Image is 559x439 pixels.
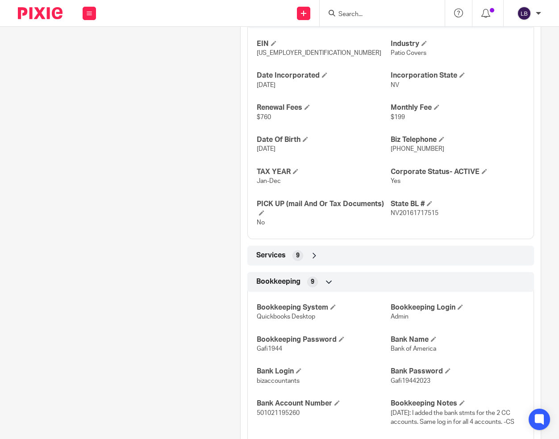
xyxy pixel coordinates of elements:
h4: State BL # [391,199,525,209]
span: Bank of America [391,346,436,352]
h4: Bookkeeping Login [391,303,525,312]
span: Patio Covers [391,50,426,56]
h4: Bookkeeping Password [257,335,391,344]
h4: Bank Name [391,335,525,344]
span: NV20161717515 [391,210,438,216]
h4: Biz Telephone [391,135,525,145]
h4: Bank Login [257,367,391,376]
span: [DATE]: I added the bank stmts for the 2 CC accounts. Same log in for all 4 accounts. -CS [391,410,514,425]
h4: Renewal Fees [257,103,391,112]
span: [DATE] [257,82,275,88]
h4: Date Of Birth [257,135,391,145]
h4: Incorporation State [391,71,525,80]
span: Services [256,251,286,260]
h4: Bookkeeping Notes [391,399,525,408]
span: [US_EMPLOYER_IDENTIFICATION_NUMBER] [257,50,381,56]
span: Admin [391,314,409,320]
h4: Bookkeeping System [257,303,391,312]
span: $760 [257,114,271,120]
img: Pixie [18,7,63,19]
span: 9 [311,277,314,286]
span: Gafi19442023 [391,378,430,384]
span: Jan-Dec [257,178,281,184]
span: 501021195260 [257,410,300,416]
span: 9 [296,251,300,260]
span: [PHONE_NUMBER] [391,146,444,152]
h4: Bank Account Number [257,399,391,408]
span: bizaccountants [257,378,300,384]
span: Gafi1944 [257,346,282,352]
h4: PICK UP (mail And Or Tax Documents) [257,199,391,219]
h4: Corporate Status- ACTIVE [391,167,525,177]
span: $199 [391,114,405,120]
h4: Date Incorporated [257,71,391,80]
input: Search [338,11,418,19]
h4: TAX YEAR [257,167,391,177]
span: Bookkeeping [256,277,300,286]
span: Quickbooks Desktop [257,314,315,320]
h4: EIN [257,39,391,49]
h4: Monthly Fee [391,103,525,112]
span: NV [391,82,399,88]
span: Yes [391,178,400,184]
span: [DATE] [257,146,275,152]
span: No [257,219,265,226]
h4: Industry [391,39,525,49]
h4: Bank Password [391,367,525,376]
img: svg%3E [517,6,531,21]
